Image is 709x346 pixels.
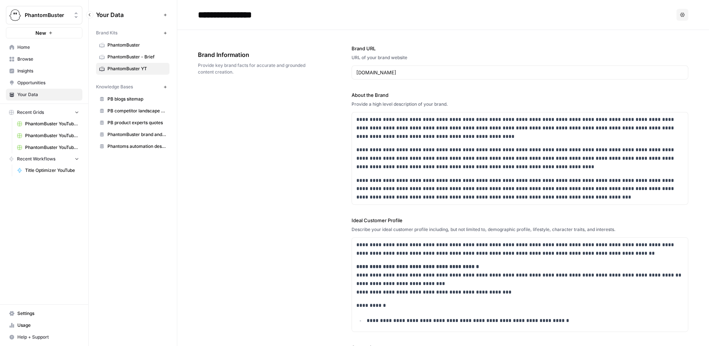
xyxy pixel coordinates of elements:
span: PhantomBuster - Brief [107,54,166,60]
span: PB blogs sitemap [107,96,166,102]
a: PhantomBuster YT [96,63,169,75]
span: PhantomBuster [107,42,166,48]
a: Settings [6,308,82,319]
a: PhantomBuster brand and product kit info [96,129,169,140]
a: PhantomBuster YouTube Channel Videos.csv [14,130,82,142]
span: Recent Workflows [17,156,55,162]
button: Workspace: PhantomBuster [6,6,82,24]
a: PhantomBuster [96,39,169,51]
a: PhantomBuster YouTube Channel Videos.csv [14,142,82,153]
div: Describe your ideal customer profile including, but not limited to, demographic profile, lifestyl... [352,226,688,233]
a: Insights [6,65,82,77]
a: PhantomBuster YouTube Channel Videos - PhantomBuster YouTube Channel Videos.csv [14,118,82,130]
label: About the Brand [352,91,688,99]
span: Your Data [96,10,161,19]
span: Your Data [17,91,79,98]
div: Provide a high level description of your brand. [352,101,688,108]
span: Brand Kits [96,30,117,36]
a: Title Optimizer YouTube [14,164,82,176]
span: PhantomBuster [25,11,69,19]
span: PB product experts quotes [107,119,166,126]
span: PhantomBuster YT [107,65,166,72]
a: PhantomBuster - Brief [96,51,169,63]
span: Insights [17,68,79,74]
button: Help + Support [6,331,82,343]
a: Opportunities [6,77,82,89]
a: Home [6,41,82,53]
span: Knowledge Bases [96,84,133,90]
img: PhantomBuster Logo [8,9,22,22]
span: Usage [17,322,79,329]
span: PhantomBuster brand and product kit info [107,131,166,138]
a: Your Data [6,89,82,101]
span: Settings [17,310,79,317]
a: PB product experts quotes [96,117,169,129]
label: Brand URL [352,45,688,52]
a: Browse [6,53,82,65]
span: New [35,29,46,37]
a: PB blogs sitemap [96,93,169,105]
span: Browse [17,56,79,62]
span: Title Optimizer YouTube [25,167,79,174]
span: PhantomBuster YouTube Channel Videos.csv [25,144,79,151]
span: Brand Information [198,50,310,59]
input: www.sundaysoccer.com [356,69,684,76]
span: Home [17,44,79,51]
div: URL of your brand website [352,54,688,61]
span: Recent Grids [17,109,44,116]
button: New [6,27,82,38]
span: PB competitor landscape (needs updating) [107,108,166,114]
span: Phantoms automation descriptions (most used ones) [107,143,166,150]
span: Provide key brand facts for accurate and grounded content creation. [198,62,310,75]
a: Phantoms automation descriptions (most used ones) [96,140,169,152]
span: Opportunities [17,79,79,86]
span: PhantomBuster YouTube Channel Videos - PhantomBuster YouTube Channel Videos.csv [25,121,79,127]
label: Ideal Customer Profile [352,217,688,224]
button: Recent Grids [6,107,82,118]
button: Recent Workflows [6,153,82,164]
a: PB competitor landscape (needs updating) [96,105,169,117]
a: Usage [6,319,82,331]
span: Help + Support [17,334,79,340]
span: PhantomBuster YouTube Channel Videos.csv [25,132,79,139]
